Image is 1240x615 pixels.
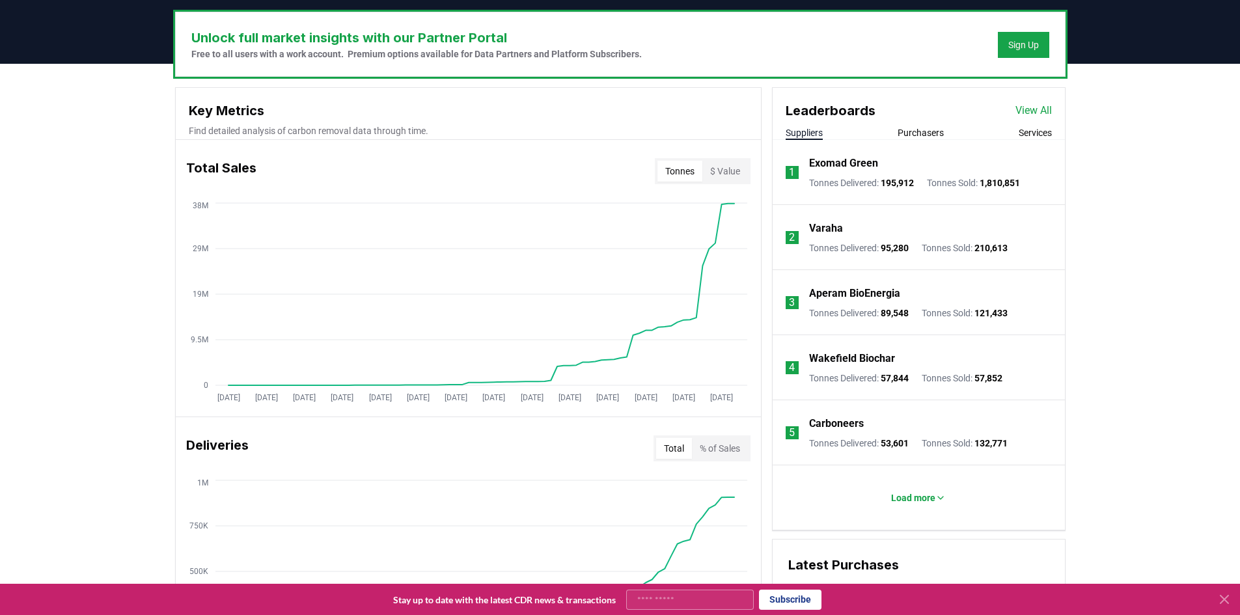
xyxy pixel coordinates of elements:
[809,437,909,450] p: Tonnes Delivered :
[193,201,208,210] tspan: 38M
[293,393,316,402] tspan: [DATE]
[786,126,823,139] button: Suppliers
[922,241,1008,254] p: Tonnes Sold :
[1015,103,1052,118] a: View All
[789,295,795,310] p: 3
[922,437,1008,450] p: Tonnes Sold :
[809,307,909,320] p: Tonnes Delivered :
[197,478,208,487] tspan: 1M
[881,373,909,383] span: 57,844
[189,521,208,530] tspan: 750K
[255,393,277,402] tspan: [DATE]
[331,393,353,402] tspan: [DATE]
[406,393,429,402] tspan: [DATE]
[368,393,391,402] tspan: [DATE]
[786,101,875,120] h3: Leaderboards
[927,176,1020,189] p: Tonnes Sold :
[809,372,909,385] p: Tonnes Delivered :
[189,124,748,137] p: Find detailed analysis of carbon removal data through time.
[702,161,748,182] button: $ Value
[881,178,914,188] span: 195,912
[998,32,1049,58] button: Sign Up
[1019,126,1052,139] button: Services
[193,244,208,253] tspan: 29M
[974,373,1002,383] span: 57,852
[898,126,944,139] button: Purchasers
[692,438,748,459] button: % of Sales
[656,438,692,459] button: Total
[980,178,1020,188] span: 1,810,851
[193,290,208,299] tspan: 19M
[186,435,249,461] h3: Deliveries
[809,221,843,236] a: Varaha
[634,393,657,402] tspan: [DATE]
[974,308,1008,318] span: 121,433
[189,101,748,120] h3: Key Metrics
[1008,38,1039,51] a: Sign Up
[881,438,909,448] span: 53,601
[191,48,642,61] p: Free to all users with a work account. Premium options available for Data Partners and Platform S...
[482,393,505,402] tspan: [DATE]
[189,567,208,576] tspan: 500K
[809,156,878,171] a: Exomad Green
[809,351,895,366] a: Wakefield Biochar
[204,381,208,390] tspan: 0
[974,243,1008,253] span: 210,613
[657,161,702,182] button: Tonnes
[217,393,240,402] tspan: [DATE]
[710,393,733,402] tspan: [DATE]
[789,360,795,376] p: 4
[558,393,581,402] tspan: [DATE]
[788,555,1049,575] h3: Latest Purchases
[596,393,619,402] tspan: [DATE]
[891,491,935,504] p: Load more
[191,335,208,344] tspan: 9.5M
[789,165,795,180] p: 1
[809,286,900,301] a: Aperam BioEnergia
[881,308,909,318] span: 89,548
[809,416,864,431] a: Carboneers
[672,393,695,402] tspan: [DATE]
[922,372,1002,385] p: Tonnes Sold :
[881,243,909,253] span: 95,280
[809,176,914,189] p: Tonnes Delivered :
[445,393,467,402] tspan: [DATE]
[520,393,543,402] tspan: [DATE]
[191,28,642,48] h3: Unlock full market insights with our Partner Portal
[809,241,909,254] p: Tonnes Delivered :
[789,230,795,245] p: 2
[789,425,795,441] p: 5
[974,438,1008,448] span: 132,771
[922,307,1008,320] p: Tonnes Sold :
[881,485,956,511] button: Load more
[186,158,256,184] h3: Total Sales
